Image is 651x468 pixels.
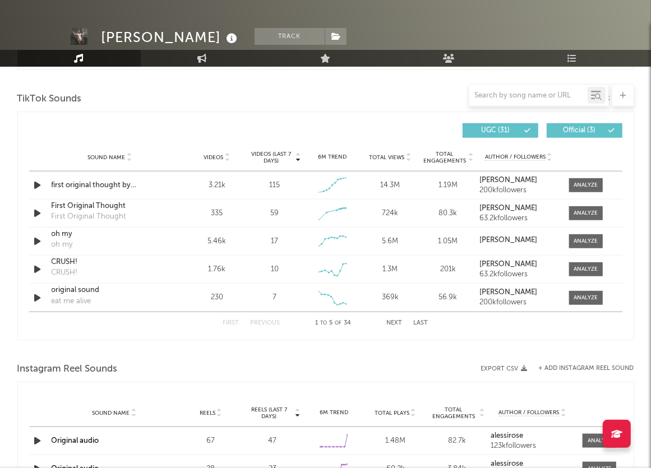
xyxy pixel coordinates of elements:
[479,237,537,244] strong: [PERSON_NAME]
[191,292,243,303] div: 230
[191,208,243,219] div: 335
[306,409,362,417] div: 6M Trend
[52,257,169,268] a: CRUSH!
[554,127,606,134] span: Official ( 3 )
[306,153,358,161] div: 6M Trend
[52,437,99,444] a: Original audio
[335,321,342,326] span: of
[491,432,575,440] a: alessirose
[491,460,523,467] strong: alessirose
[485,154,546,161] span: Author / Followers
[52,239,73,251] div: oh my
[191,236,243,247] div: 5.46k
[52,201,169,212] a: First Original Thought
[364,236,416,247] div: 5.6M
[429,406,478,420] span: Total Engagements
[101,28,241,47] div: [PERSON_NAME]
[422,151,467,164] span: Total Engagements
[364,292,416,303] div: 369k
[479,177,557,184] a: [PERSON_NAME]
[321,321,327,326] span: to
[479,205,557,212] a: [PERSON_NAME]
[244,406,294,420] span: Reels (last 7 days)
[528,365,634,372] div: + Add Instagram Reel Sound
[52,211,126,223] div: First Original Thought
[271,236,278,247] div: 17
[269,180,280,191] div: 115
[367,435,423,447] div: 1.48M
[539,365,634,372] button: + Add Instagram Reel Sound
[479,299,557,307] div: 200k followers
[479,215,557,223] div: 63.2k followers
[369,154,404,161] span: Total Views
[387,320,403,326] button: Next
[422,292,474,303] div: 56.9k
[479,261,537,268] strong: [PERSON_NAME]
[479,177,537,184] strong: [PERSON_NAME]
[479,261,557,268] a: [PERSON_NAME]
[191,264,243,275] div: 1.76k
[364,208,416,219] div: 724k
[204,154,224,161] span: Videos
[273,292,276,303] div: 7
[191,180,243,191] div: 3.21k
[479,205,537,212] strong: [PERSON_NAME]
[364,264,416,275] div: 1.3M
[255,28,325,45] button: Track
[479,187,557,194] div: 200k followers
[491,460,575,468] a: alessirose
[270,208,279,219] div: 59
[52,296,91,307] div: eat me alive
[479,271,557,279] div: 63.2k followers
[469,91,588,100] input: Search by song name or URL
[491,442,575,450] div: 123k followers
[52,267,78,279] div: CRUSH!
[479,289,537,296] strong: [PERSON_NAME]
[481,365,528,372] button: Export CSV
[375,410,409,416] span: Total Plays
[88,154,126,161] span: Sound Name
[422,208,474,219] div: 80.3k
[463,123,538,138] button: UGC(31)
[422,264,474,275] div: 201k
[200,410,215,416] span: Reels
[92,410,130,416] span: Sound Name
[491,432,523,439] strong: alessirose
[183,435,239,447] div: 67
[429,435,485,447] div: 82.7k
[52,180,169,191] a: first original thought by [PERSON_NAME]
[248,151,294,164] span: Videos (last 7 days)
[223,320,239,326] button: First
[422,180,474,191] div: 1.19M
[499,409,560,416] span: Author / Followers
[547,123,622,138] button: Official(3)
[303,317,364,330] div: 1 5 34
[479,289,557,296] a: [PERSON_NAME]
[422,236,474,247] div: 1.05M
[470,127,521,134] span: UGC ( 31 )
[364,180,416,191] div: 14.3M
[52,285,169,296] a: original sound
[271,264,279,275] div: 10
[251,320,280,326] button: Previous
[52,229,169,240] a: oh my
[414,320,428,326] button: Last
[17,363,118,376] span: Instagram Reel Sounds
[479,237,557,244] a: [PERSON_NAME]
[244,435,301,447] div: 47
